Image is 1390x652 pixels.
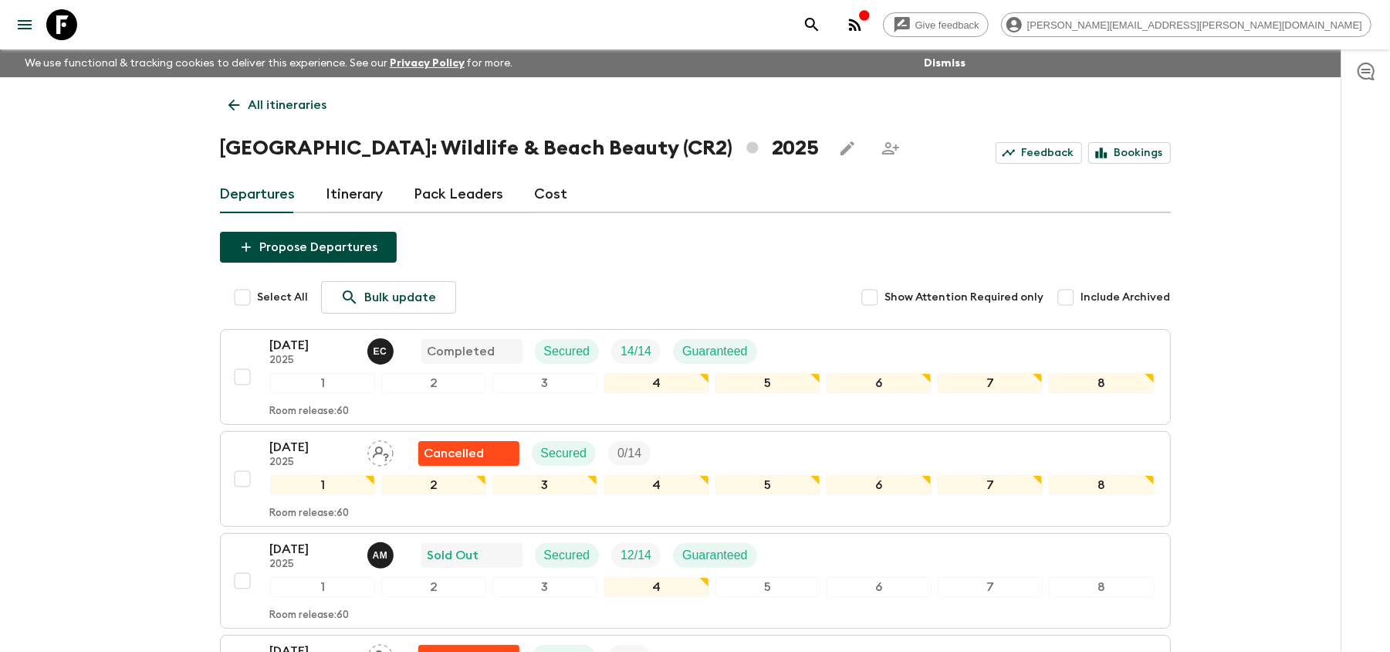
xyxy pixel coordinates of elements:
p: Completed [428,342,495,361]
a: Bookings [1088,142,1171,164]
div: 3 [492,577,597,597]
span: Eduardo Caravaca [367,343,397,355]
button: search adventures [796,9,827,40]
div: 6 [827,373,932,393]
div: 6 [827,577,932,597]
button: [DATE]2025Eduardo Caravaca CompletedSecuredTrip FillGuaranteed12345678Room release:60 [220,329,1171,425]
span: Assign pack leader [367,445,394,457]
div: 8 [1049,577,1154,597]
p: 2025 [270,355,355,367]
div: Trip Fill [611,339,661,364]
p: All itineraries [249,96,327,114]
a: Cost [535,176,568,213]
p: [DATE] [270,336,355,355]
p: Sold Out [428,546,479,565]
button: AM [367,542,397,569]
span: Select All [258,290,309,305]
p: Room release: 60 [270,508,350,520]
a: Itinerary [326,176,384,213]
p: Secured [544,342,590,361]
button: Propose Departures [220,232,397,263]
p: 14 / 14 [621,342,651,361]
div: 1 [270,577,375,597]
div: 6 [827,475,932,495]
a: Pack Leaders [414,176,504,213]
a: Privacy Policy [390,58,465,69]
p: A M [373,549,388,562]
a: Bulk update [321,281,456,314]
a: Give feedback [883,12,989,37]
div: Secured [532,441,597,466]
span: Give feedback [907,19,988,31]
div: Secured [535,543,600,568]
button: menu [9,9,40,40]
p: Secured [544,546,590,565]
div: Trip Fill [611,543,661,568]
div: 7 [938,475,1043,495]
button: Dismiss [920,53,969,74]
span: Allan Morales [367,547,397,559]
button: [DATE]2025Allan MoralesSold OutSecuredTrip FillGuaranteed12345678Room release:60 [220,533,1171,629]
button: Edit this itinerary [832,133,863,164]
div: 4 [604,373,709,393]
a: Feedback [996,142,1082,164]
p: Room release: 60 [270,610,350,622]
span: Show Attention Required only [885,290,1044,305]
p: 2025 [270,457,355,469]
div: 5 [715,373,820,393]
div: 1 [270,475,375,495]
span: Include Archived [1081,290,1171,305]
p: 12 / 14 [621,546,651,565]
div: Secured [535,339,600,364]
button: [DATE]2025Assign pack leaderFlash Pack cancellationSecuredTrip Fill12345678Room release:60 [220,431,1171,527]
h1: [GEOGRAPHIC_DATA]: Wildlife & Beach Beauty (CR2) 2025 [220,133,820,164]
div: 7 [938,373,1043,393]
p: Room release: 60 [270,406,350,418]
p: Bulk update [365,288,437,307]
div: 5 [715,475,820,495]
div: 2 [381,475,486,495]
a: All itineraries [220,90,336,121]
div: 4 [604,475,709,495]
div: 3 [492,475,597,495]
div: 8 [1049,475,1154,495]
a: Departures [220,176,296,213]
p: We use functional & tracking cookies to deliver this experience. See our for more. [19,49,519,77]
span: [PERSON_NAME][EMAIL_ADDRESS][PERSON_NAME][DOMAIN_NAME] [1019,19,1371,31]
p: [DATE] [270,438,355,457]
p: [DATE] [270,540,355,559]
p: Guaranteed [682,546,748,565]
div: 2 [381,373,486,393]
div: 4 [604,577,709,597]
p: Secured [541,444,587,463]
div: 2 [381,577,486,597]
span: Share this itinerary [875,133,906,164]
div: 3 [492,373,597,393]
p: Cancelled [424,444,485,463]
div: Flash Pack cancellation [418,441,519,466]
div: 7 [938,577,1043,597]
div: 5 [715,577,820,597]
div: Trip Fill [608,441,651,466]
div: [PERSON_NAME][EMAIL_ADDRESS][PERSON_NAME][DOMAIN_NAME] [1001,12,1371,37]
p: 0 / 14 [617,444,641,463]
div: 8 [1049,373,1154,393]
p: Guaranteed [682,342,748,361]
p: 2025 [270,559,355,571]
div: 1 [270,373,375,393]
